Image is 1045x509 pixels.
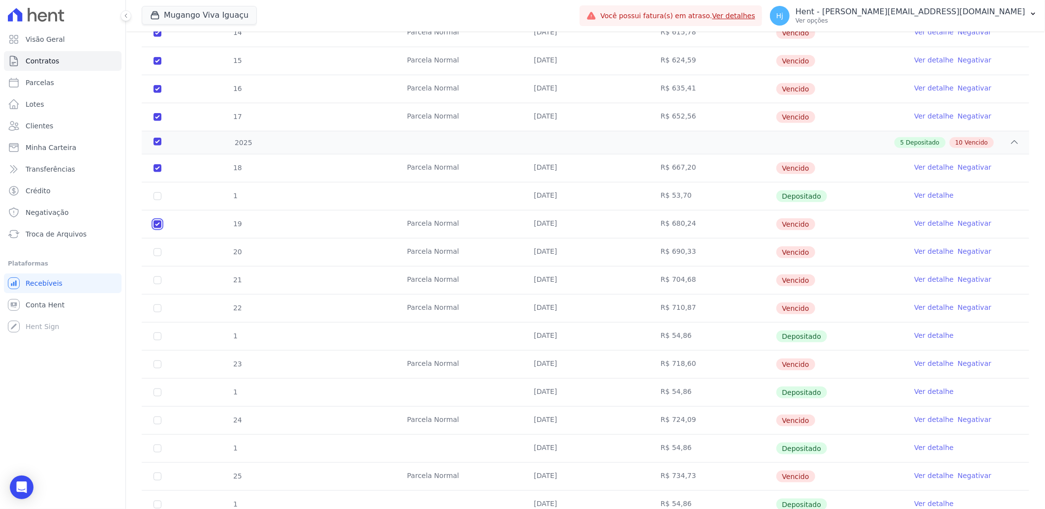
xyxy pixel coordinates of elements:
[776,415,815,426] span: Vencido
[776,83,815,95] span: Vencido
[649,267,776,294] td: R$ 704,68
[232,388,238,396] span: 1
[649,351,776,378] td: R$ 718,60
[914,359,953,368] a: Ver detalhe
[958,247,992,255] a: Negativar
[649,407,776,434] td: R$ 724,09
[914,27,953,37] a: Ver detalhe
[395,154,522,182] td: Parcela Normal
[4,203,122,222] a: Negativação
[796,7,1025,17] p: Hent - [PERSON_NAME][EMAIL_ADDRESS][DOMAIN_NAME]
[776,359,815,370] span: Vencido
[4,295,122,315] a: Conta Hent
[906,138,939,147] span: Depositado
[914,415,953,424] a: Ver detalhe
[232,360,242,368] span: 23
[395,407,522,434] td: Parcela Normal
[649,19,776,47] td: R$ 615,78
[522,435,649,462] td: [DATE]
[154,192,161,200] input: Só é possível selecionar pagamentos em aberto
[649,47,776,75] td: R$ 624,59
[649,154,776,182] td: R$ 667,20
[142,6,257,25] button: Mugango Viva Iguaçu
[26,208,69,217] span: Negativação
[154,360,161,368] input: default
[914,83,953,93] a: Ver detalhe
[900,138,904,147] span: 5
[776,330,828,342] span: Depositado
[522,19,649,47] td: [DATE]
[522,75,649,103] td: [DATE]
[154,304,161,312] input: default
[154,85,161,93] input: default
[522,182,649,210] td: [DATE]
[914,330,953,340] a: Ver detalhe
[154,248,161,256] input: default
[958,163,992,171] a: Negativar
[776,190,828,202] span: Depositado
[26,300,64,310] span: Conta Hent
[649,435,776,462] td: R$ 54,86
[26,229,87,239] span: Troca de Arquivos
[154,417,161,424] input: default
[232,192,238,200] span: 1
[232,164,242,172] span: 18
[600,11,755,21] span: Você possui fatura(s) em atraso.
[232,444,238,452] span: 1
[649,239,776,266] td: R$ 690,33
[958,219,992,227] a: Negativar
[4,116,122,136] a: Clientes
[232,220,242,228] span: 19
[4,159,122,179] a: Transferências
[232,472,242,480] span: 25
[914,443,953,452] a: Ver detalhe
[26,164,75,174] span: Transferências
[649,182,776,210] td: R$ 53,70
[776,274,815,286] span: Vencido
[649,75,776,103] td: R$ 635,41
[522,154,649,182] td: [DATE]
[522,323,649,350] td: [DATE]
[154,389,161,396] input: Só é possível selecionar pagamentos em aberto
[958,275,992,283] a: Negativar
[395,267,522,294] td: Parcela Normal
[649,379,776,406] td: R$ 54,86
[649,463,776,490] td: R$ 734,73
[395,351,522,378] td: Parcela Normal
[522,463,649,490] td: [DATE]
[154,276,161,284] input: default
[232,276,242,284] span: 21
[395,463,522,490] td: Parcela Normal
[154,57,161,65] input: default
[914,55,953,65] a: Ver detalhe
[395,19,522,47] td: Parcela Normal
[232,332,238,340] span: 1
[649,103,776,131] td: R$ 652,56
[154,445,161,452] input: Só é possível selecionar pagamentos em aberto
[4,181,122,201] a: Crédito
[776,471,815,482] span: Vencido
[522,407,649,434] td: [DATE]
[4,273,122,293] a: Recebíveis
[395,295,522,322] td: Parcela Normal
[776,443,828,454] span: Depositado
[776,387,828,398] span: Depositado
[232,248,242,256] span: 20
[4,94,122,114] a: Lotes
[154,164,161,172] input: default
[522,379,649,406] td: [DATE]
[395,75,522,103] td: Parcela Normal
[26,278,62,288] span: Recebíveis
[914,246,953,256] a: Ver detalhe
[965,138,988,147] span: Vencido
[395,103,522,131] td: Parcela Normal
[232,304,242,312] span: 22
[914,190,953,200] a: Ver detalhe
[649,210,776,238] td: R$ 680,24
[958,303,992,311] a: Negativar
[776,55,815,67] span: Vencido
[154,332,161,340] input: Só é possível selecionar pagamentos em aberto
[776,162,815,174] span: Vencido
[776,27,815,39] span: Vencido
[154,501,161,509] input: Só é possível selecionar pagamentos em aberto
